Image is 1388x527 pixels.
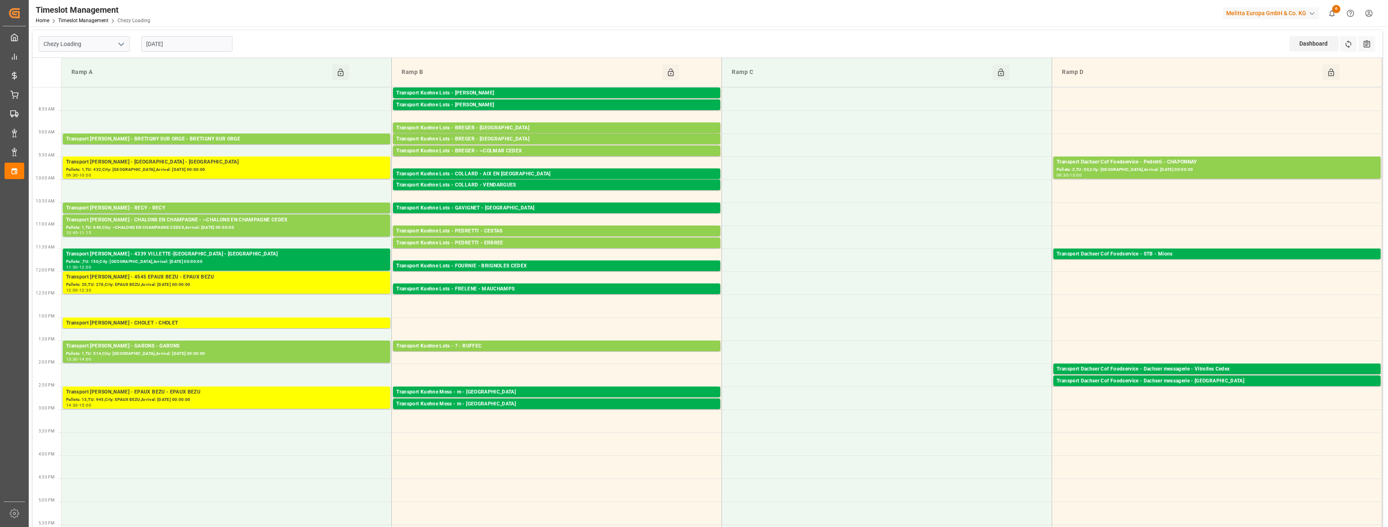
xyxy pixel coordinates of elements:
[396,89,717,97] div: Transport Kuehne Lots - [PERSON_NAME]
[36,291,55,295] span: 12:30 PM
[396,293,717,300] div: Pallets: 27,TU: 1444,City: MAUCHAMPS,Arrival: [DATE] 00:00:00
[66,216,387,224] div: Transport [PERSON_NAME] - CHALONS EN CHAMPAGNE - ~CHALONS EN CHAMPAGNE CEDEX
[78,403,79,407] div: -
[396,239,717,247] div: Transport Kuehne Lots - PEDRETTI - ERBREE
[1069,173,1070,177] div: -
[36,268,55,272] span: 12:00 PM
[1057,385,1377,392] div: Pallets: 2,TU: 24,City: [GEOGRAPHIC_DATA],Arrival: [DATE] 00:00:00
[396,227,717,235] div: Transport Kuehne Lots - PEDRETTI - CESTAS
[728,64,992,80] div: Ramp C
[396,97,717,104] div: Pallets: 2,TU: 1006,City: [GEOGRAPHIC_DATA],Arrival: [DATE] 00:00:00
[39,153,55,157] span: 9:30 AM
[396,189,717,196] div: Pallets: 2,TU: 200,City: [GEOGRAPHIC_DATA],Arrival: [DATE] 00:00:00
[79,265,91,269] div: 12:00
[396,143,717,150] div: Pallets: 3,TU: 128,City: [GEOGRAPHIC_DATA],Arrival: [DATE] 00:00:00
[36,18,49,23] a: Home
[66,250,387,258] div: Transport [PERSON_NAME] - 4339 VILLETTE-[GEOGRAPHIC_DATA] - [GEOGRAPHIC_DATA]
[396,350,717,357] div: Pallets: 3,TU: 983,City: RUFFEC,Arrival: [DATE] 00:00:00
[396,124,717,132] div: Transport Kuehne Lots - BREGER - [GEOGRAPHIC_DATA]
[1057,173,1069,177] div: 09:30
[396,155,717,162] div: Pallets: 4,TU: 291,City: ~COLMAR CEDEX,Arrival: [DATE] 00:00:00
[396,400,717,408] div: Transport Kuehne Mess - m - [GEOGRAPHIC_DATA]
[1057,258,1377,265] div: Pallets: 32,TU: ,City: [GEOGRAPHIC_DATA],Arrival: [DATE] 00:00:00
[396,147,717,155] div: Transport Kuehne Lots - BREGER - ~COLMAR CEDEX
[39,314,55,318] span: 1:00 PM
[66,288,78,292] div: 12:00
[66,327,387,334] div: Pallets: ,TU: 64,City: [GEOGRAPHIC_DATA],Arrival: [DATE] 00:00:00
[66,265,78,269] div: 11:30
[58,18,108,23] a: Timeslot Management
[396,178,717,185] div: Pallets: ,TU: 40,City: [GEOGRAPHIC_DATA],Arrival: [DATE] 00:00:00
[1059,64,1322,80] div: Ramp D
[115,38,127,51] button: open menu
[1057,377,1377,385] div: Transport Dachser Cof Foodservice - Dachser messagerie - [GEOGRAPHIC_DATA]
[39,498,55,502] span: 5:00 PM
[1057,166,1377,173] div: Pallets: 3,TU: 50,City: [GEOGRAPHIC_DATA],Arrival: [DATE] 00:00:00
[39,337,55,341] span: 1:30 PM
[141,36,232,52] input: DD-MM-YYYY
[39,521,55,525] span: 5:30 PM
[39,36,130,52] input: Type to search/select
[66,342,387,350] div: Transport [PERSON_NAME] - GARONS - GARONS
[78,231,79,235] div: -
[1057,250,1377,258] div: Transport Dachser Cof Foodservice - STB - Mions
[39,107,55,111] span: 8:30 AM
[36,222,55,226] span: 11:00 AM
[1332,5,1340,13] span: 6
[39,429,55,433] span: 3:30 PM
[1057,158,1377,166] div: Transport Dachser Cof Foodservice - Pedretti - CHAPONNAY
[1323,4,1341,23] button: show 6 new notifications
[396,101,717,109] div: Transport Kuehne Lots - [PERSON_NAME]
[36,176,55,180] span: 10:00 AM
[66,143,387,150] div: Pallets: ,TU: 48,City: [GEOGRAPHIC_DATA],Arrival: [DATE] 00:00:00
[66,258,387,265] div: Pallets: ,TU: 150,City: [GEOGRAPHIC_DATA],Arrival: [DATE] 00:00:00
[396,170,717,178] div: Transport Kuehne Lots - COLLARD - AIX EN [GEOGRAPHIC_DATA]
[66,212,387,219] div: Pallets: ,TU: 100,City: RECY,Arrival: [DATE] 00:00:00
[78,357,79,361] div: -
[396,396,717,403] div: Pallets: ,TU: 104,City: [GEOGRAPHIC_DATA],Arrival: [DATE] 00:00:00
[79,173,91,177] div: 10:00
[66,224,387,231] div: Pallets: 1,TU: 640,City: ~CHALONS EN CHAMPAGNE CEDEX,Arrival: [DATE] 00:00:00
[79,231,91,235] div: 11:15
[79,288,91,292] div: 12:30
[78,173,79,177] div: -
[1223,7,1319,19] div: Melitta Europa GmbH & Co. KG
[396,135,717,143] div: Transport Kuehne Lots - BREGER - [GEOGRAPHIC_DATA]
[396,408,717,415] div: Pallets: ,TU: 86,City: [GEOGRAPHIC_DATA],Arrival: [DATE] 00:00:00
[68,64,332,80] div: Ramp A
[396,235,717,242] div: Pallets: 4,TU: 415,City: [GEOGRAPHIC_DATA],Arrival: [DATE] 00:00:00
[78,265,79,269] div: -
[1223,5,1323,21] button: Melitta Europa GmbH & Co. KG
[66,350,387,357] div: Pallets: 1,TU: 514,City: [GEOGRAPHIC_DATA],Arrival: [DATE] 00:00:00
[66,403,78,407] div: 14:30
[66,273,387,281] div: Transport [PERSON_NAME] - 4545 EPAUX BEZU - EPAUX BEZU
[396,109,717,116] div: Pallets: 7,TU: 640,City: CARQUEFOU,Arrival: [DATE] 00:00:00
[1341,4,1360,23] button: Help Center
[396,342,717,350] div: Transport Kuehne Lots - ? - RUFFEC
[396,262,717,270] div: Transport Kuehne Lots - FOURNIE - BRIGNOLES CEDEX
[398,64,662,80] div: Ramp B
[66,204,387,212] div: Transport [PERSON_NAME] - RECY - RECY
[66,319,387,327] div: Transport [PERSON_NAME] - CHOLET - CHOLET
[78,288,79,292] div: -
[396,132,717,139] div: Pallets: ,TU: 108,City: [GEOGRAPHIC_DATA],Arrival: [DATE] 00:00:00
[1070,173,1082,177] div: 10:00
[39,360,55,364] span: 2:00 PM
[396,285,717,293] div: Transport Kuehne Lots - FRELENE - MAUCHAMPS
[396,388,717,396] div: Transport Kuehne Mess - m - [GEOGRAPHIC_DATA]
[66,231,78,235] div: 10:45
[79,403,91,407] div: 15:00
[39,130,55,134] span: 9:00 AM
[66,135,387,143] div: Transport [PERSON_NAME] - BRETIGNY SUR ORGE - BRETIGNY SUR ORGE
[36,245,55,249] span: 11:30 AM
[79,357,91,361] div: 14:00
[66,281,387,288] div: Pallets: 20,TU: 278,City: EPAUX BEZU,Arrival: [DATE] 00:00:00
[66,158,387,166] div: Transport [PERSON_NAME] - [GEOGRAPHIC_DATA] - [GEOGRAPHIC_DATA]
[36,199,55,203] span: 10:30 AM
[39,406,55,410] span: 3:00 PM
[66,357,78,361] div: 13:30
[39,383,55,387] span: 2:30 PM
[66,388,387,396] div: Transport [PERSON_NAME] - EPAUX BEZU - EPAUX BEZU
[396,212,717,219] div: Pallets: 7,TU: 96,City: [GEOGRAPHIC_DATA],Arrival: [DATE] 00:00:00
[39,475,55,479] span: 4:30 PM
